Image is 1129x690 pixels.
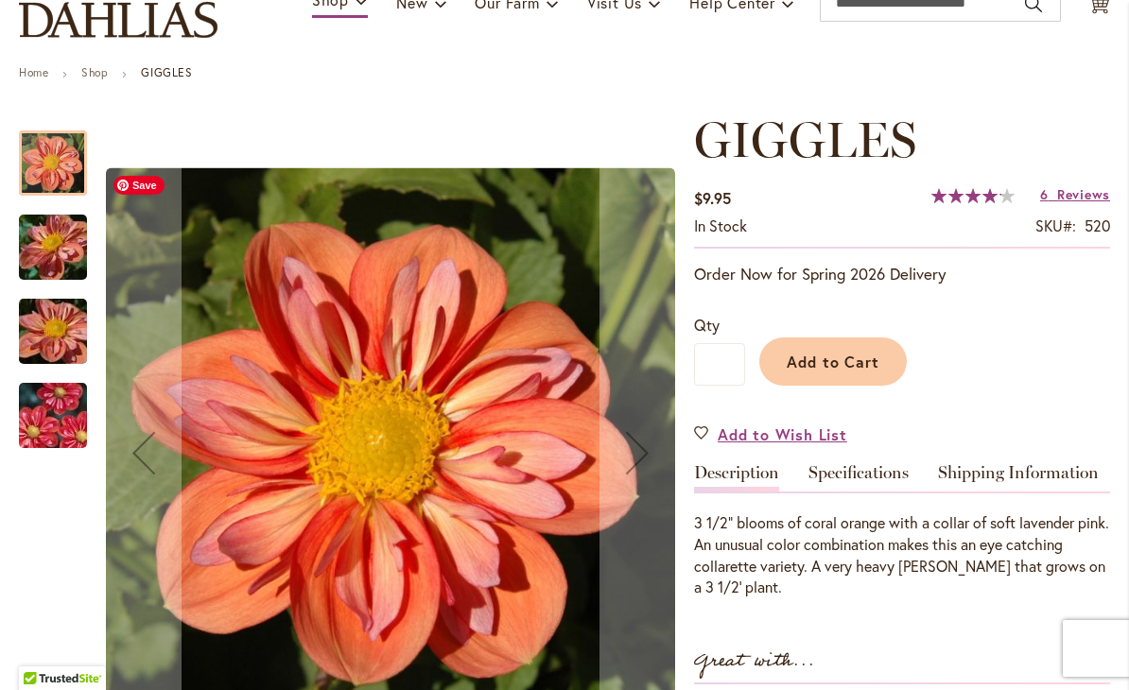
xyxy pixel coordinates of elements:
[787,352,880,371] span: Add to Cart
[1040,185,1049,203] span: 6
[19,364,87,448] div: GIGGLES
[694,646,815,677] strong: Great with...
[694,464,779,492] a: Description
[19,196,106,280] div: GIGGLES
[694,263,1110,285] p: Order Now for Spring 2026 Delivery
[19,65,48,79] a: Home
[1035,216,1076,235] strong: SKU
[931,188,1015,203] div: 84%
[19,280,106,364] div: GIGGLES
[694,512,1110,598] div: 3 1/2" blooms of coral orange with a collar of soft lavender pink. An unusual color combination m...
[694,188,731,208] span: $9.95
[141,65,192,79] strong: GIGGLES
[1085,216,1110,237] div: 520
[694,315,720,335] span: Qty
[1057,185,1110,203] span: Reviews
[694,464,1110,598] div: Detailed Product Info
[694,423,847,445] a: Add to Wish List
[808,464,909,492] a: Specifications
[14,623,67,676] iframe: Launch Accessibility Center
[694,110,916,169] span: GIGGLES
[113,176,165,195] span: Save
[81,65,108,79] a: Shop
[1040,185,1110,203] a: 6 Reviews
[759,337,907,386] button: Add to Cart
[19,112,106,196] div: GIGGLES
[938,464,1099,492] a: Shipping Information
[694,216,747,237] div: Availability
[718,423,847,445] span: Add to Wish List
[694,216,747,235] span: In stock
